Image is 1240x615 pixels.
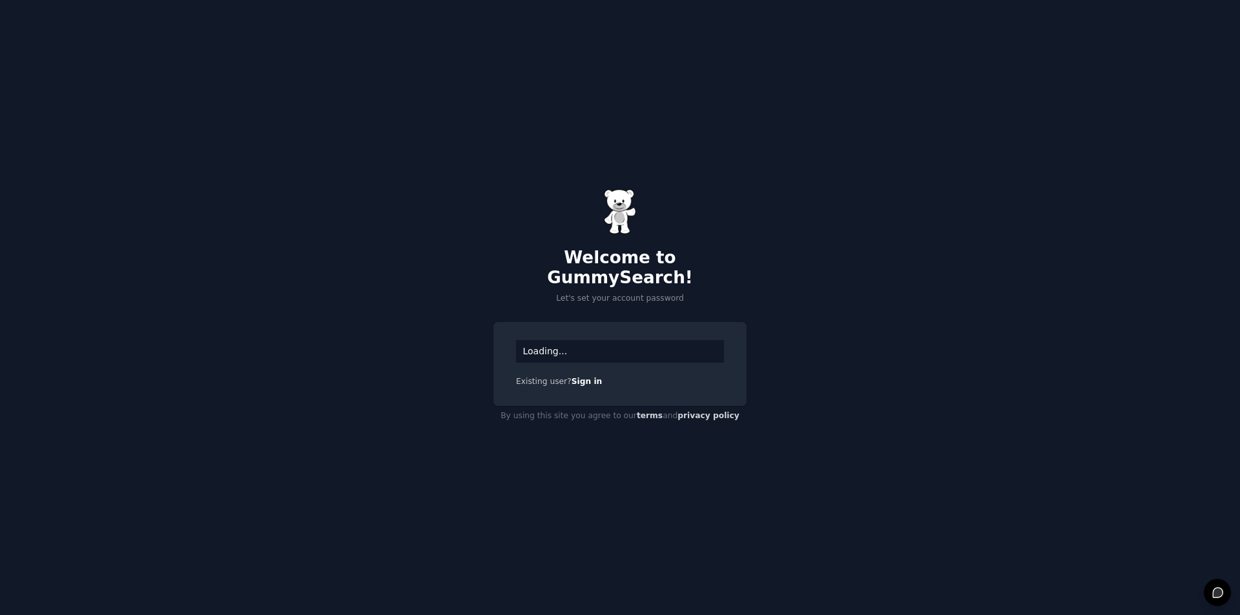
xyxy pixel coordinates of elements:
[493,293,747,305] p: Let's set your account password
[516,340,724,363] div: Loading...
[572,377,603,386] a: Sign in
[637,411,663,420] a: terms
[516,377,572,386] span: Existing user?
[677,411,739,420] a: privacy policy
[493,248,747,288] h2: Welcome to GummySearch!
[604,189,636,234] img: Gummy Bear
[493,406,747,427] div: By using this site you agree to our and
